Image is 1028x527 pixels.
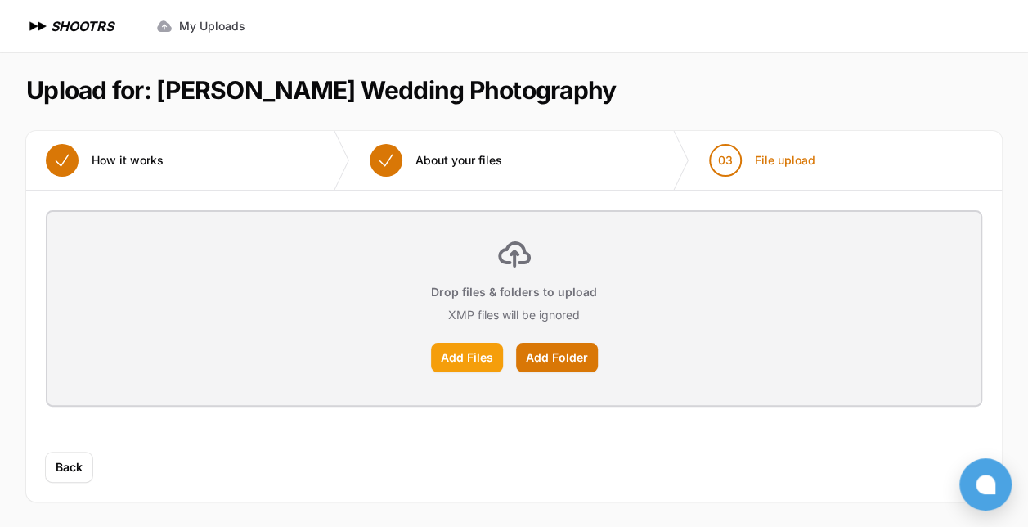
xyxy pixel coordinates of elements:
[92,152,164,169] span: How it works
[516,343,598,372] label: Add Folder
[689,131,835,190] button: 03 File upload
[26,75,616,105] h1: Upload for: [PERSON_NAME] Wedding Photography
[56,459,83,475] span: Back
[26,131,183,190] button: How it works
[26,16,51,36] img: SHOOTRS
[179,18,245,34] span: My Uploads
[51,16,114,36] h1: SHOOTRS
[415,152,502,169] span: About your files
[431,284,597,300] p: Drop files & folders to upload
[959,458,1012,511] button: Open chat window
[431,343,503,372] label: Add Files
[718,152,733,169] span: 03
[448,307,580,323] p: XMP files will be ignored
[26,16,114,36] a: SHOOTRS SHOOTRS
[46,453,92,482] button: Back
[350,131,522,190] button: About your files
[755,152,815,169] span: File upload
[146,11,255,41] a: My Uploads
